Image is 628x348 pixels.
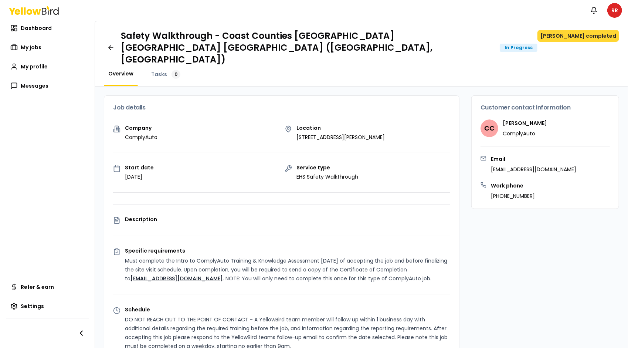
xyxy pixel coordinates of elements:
p: Specific requirements [125,248,450,253]
p: Description [125,217,450,222]
button: [PERSON_NAME] completed [537,30,619,42]
p: [EMAIL_ADDRESS][DOMAIN_NAME] [491,166,576,173]
a: Messages [6,78,89,93]
span: Settings [21,303,44,310]
p: [PHONE_NUMBER] [491,192,535,200]
span: Refer & earn [21,283,54,291]
div: 0 [172,70,180,79]
p: EHS Safety Walkthrough [296,173,358,180]
span: My profile [21,63,48,70]
p: [DATE] [125,173,154,180]
p: Company [125,125,157,131]
a: My jobs [6,40,89,55]
a: Tasks0 [147,70,185,79]
p: ComplyAuto [503,130,547,137]
p: Schedule [125,307,450,312]
p: [STREET_ADDRESS][PERSON_NAME] [296,134,385,141]
span: Overview [108,70,133,77]
p: ComplyAuto [125,134,157,141]
a: Refer & earn [6,280,89,294]
h4: [PERSON_NAME] [503,119,547,127]
p: Service type [296,165,358,170]
p: Location [296,125,385,131]
h3: Customer contact information [481,105,610,111]
a: My profile [6,59,89,74]
p: Start date [125,165,154,170]
span: Tasks [151,71,167,78]
span: My jobs [21,44,41,51]
span: CC [481,119,498,137]
h1: Safety Walkthrough - Coast Counties [GEOGRAPHIC_DATA] [GEOGRAPHIC_DATA] [GEOGRAPHIC_DATA] ([GEOGR... [121,30,494,65]
span: RR [607,3,622,18]
p: Must complete the Intro to ComplyAuto Training & Knowledge Assessment [DATE] of accepting the job... [125,256,450,283]
span: Messages [21,82,48,89]
a: Dashboard [6,21,89,36]
h3: Work phone [491,182,535,189]
h3: Email [491,155,576,163]
a: Overview [104,70,138,77]
span: Dashboard [21,24,52,32]
h3: Job details [113,105,450,111]
a: Settings [6,299,89,314]
div: In Progress [500,44,537,52]
a: [EMAIL_ADDRESS][DOMAIN_NAME] [130,275,223,282]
